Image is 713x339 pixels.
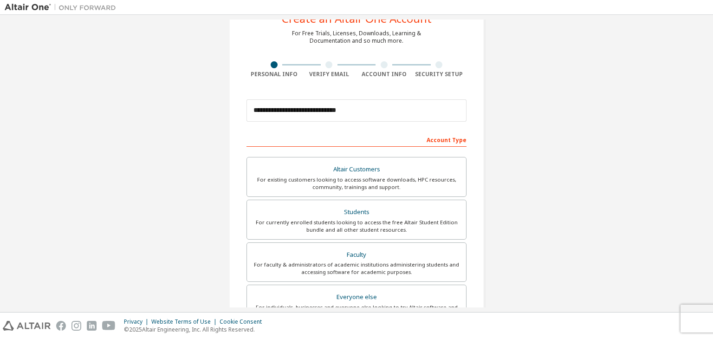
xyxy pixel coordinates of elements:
div: Students [253,206,460,219]
img: instagram.svg [71,321,81,331]
div: Security Setup [412,71,467,78]
div: For faculty & administrators of academic institutions administering students and accessing softwa... [253,261,460,276]
div: For individuals, businesses and everyone else looking to try Altair software and explore our prod... [253,304,460,319]
p: © 2025 Altair Engineering, Inc. All Rights Reserved. [124,326,267,333]
div: Account Info [356,71,412,78]
img: linkedin.svg [87,321,97,331]
img: Altair One [5,3,121,12]
img: altair_logo.svg [3,321,51,331]
div: Privacy [124,318,151,326]
div: For existing customers looking to access software downloads, HPC resources, community, trainings ... [253,176,460,191]
div: Everyone else [253,291,460,304]
div: Verify Email [302,71,357,78]
div: Website Terms of Use [151,318,220,326]
div: Cookie Consent [220,318,267,326]
div: Personal Info [246,71,302,78]
div: For currently enrolled students looking to access the free Altair Student Edition bundle and all ... [253,219,460,234]
div: For Free Trials, Licenses, Downloads, Learning & Documentation and so much more. [292,30,421,45]
div: Account Type [246,132,467,147]
div: Altair Customers [253,163,460,176]
img: facebook.svg [56,321,66,331]
img: youtube.svg [102,321,116,331]
div: Create an Altair One Account [282,13,432,24]
div: Faculty [253,248,460,261]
